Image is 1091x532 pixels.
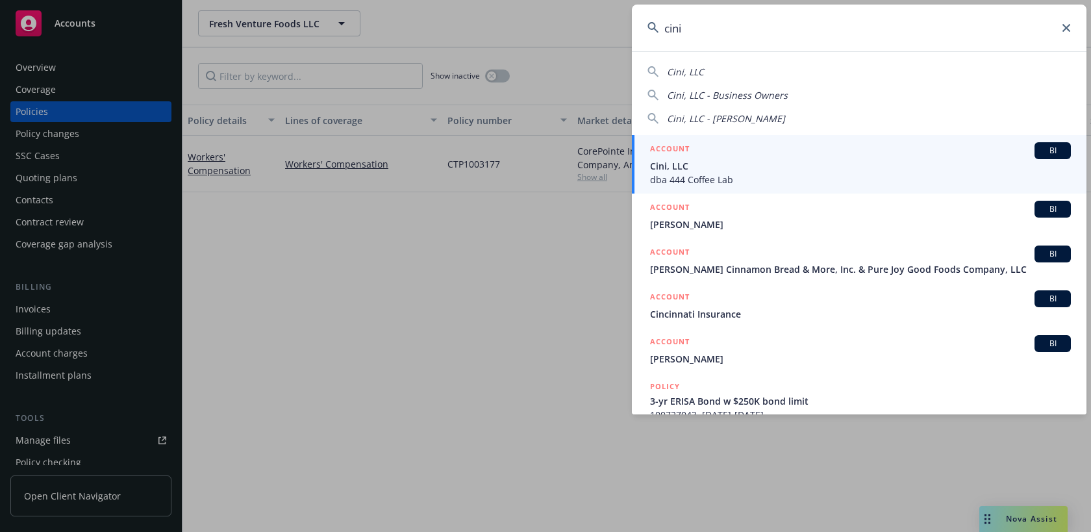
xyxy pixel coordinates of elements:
[650,290,690,306] h5: ACCOUNT
[650,246,690,261] h5: ACCOUNT
[650,394,1071,408] span: 3-yr ERISA Bond w $250K bond limit
[1040,145,1066,157] span: BI
[667,66,704,78] span: Cini, LLC
[1040,293,1066,305] span: BI
[650,262,1071,276] span: [PERSON_NAME] Cinnamon Bread & More, Inc. & Pure Joy Good Foods Company, LLC
[667,89,788,101] span: Cini, LLC - Business Owners
[650,159,1071,173] span: Cini, LLC
[632,194,1086,238] a: ACCOUNTBI[PERSON_NAME]
[632,135,1086,194] a: ACCOUNTBICini, LLCdba 444 Coffee Lab
[1040,248,1066,260] span: BI
[667,112,785,125] span: Cini, LLC - [PERSON_NAME]
[650,380,680,393] h5: POLICY
[650,201,690,216] h5: ACCOUNT
[650,307,1071,321] span: Cincinnati Insurance
[650,173,1071,186] span: dba 444 Coffee Lab
[632,238,1086,283] a: ACCOUNTBI[PERSON_NAME] Cinnamon Bread & More, Inc. & Pure Joy Good Foods Company, LLC
[650,218,1071,231] span: [PERSON_NAME]
[1040,338,1066,349] span: BI
[650,408,1071,422] span: 100727043, [DATE]-[DATE]
[632,283,1086,328] a: ACCOUNTBICincinnati Insurance
[650,352,1071,366] span: [PERSON_NAME]
[632,373,1086,429] a: POLICY3-yr ERISA Bond w $250K bond limit100727043, [DATE]-[DATE]
[632,5,1086,51] input: Search...
[632,328,1086,373] a: ACCOUNTBI[PERSON_NAME]
[650,335,690,351] h5: ACCOUNT
[1040,203,1066,215] span: BI
[650,142,690,158] h5: ACCOUNT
